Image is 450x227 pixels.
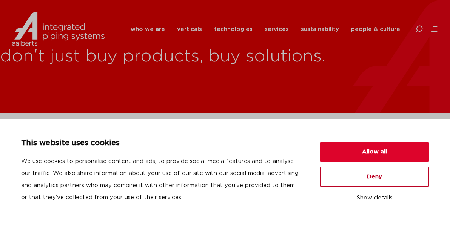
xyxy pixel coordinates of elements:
a: who we are [131,14,165,44]
p: This website uses cookies [21,137,302,149]
a: sustainability [301,14,339,44]
a: verticals [177,14,202,44]
button: Allow all [320,142,429,162]
button: Deny [320,167,429,187]
nav: Menu [131,14,400,44]
p: We use cookies to personalise content and ads, to provide social media features and to analyse ou... [21,155,302,204]
a: people & culture [351,14,400,44]
a: services [265,14,289,44]
button: Show details [320,192,429,204]
a: technologies [214,14,253,44]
